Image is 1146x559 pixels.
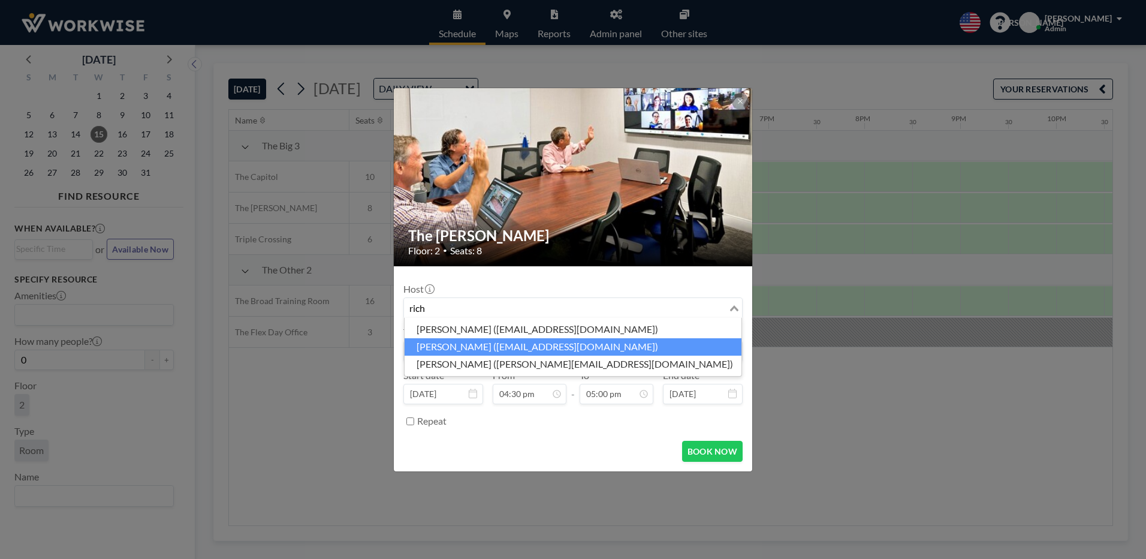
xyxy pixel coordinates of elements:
[571,374,575,400] span: -
[405,321,741,338] li: [PERSON_NAME] ([EMAIL_ADDRESS][DOMAIN_NAME])
[408,245,440,257] span: Floor: 2
[417,415,447,427] label: Repeat
[405,356,741,373] li: [PERSON_NAME] ([PERSON_NAME][EMAIL_ADDRESS][DOMAIN_NAME])
[408,227,739,245] h2: The [PERSON_NAME]
[405,300,727,316] input: Search for option
[404,298,742,318] div: Search for option
[403,369,444,381] label: Start date
[450,245,482,257] span: Seats: 8
[403,326,432,338] label: Title
[682,441,743,462] button: BOOK NOW
[394,42,753,312] img: 537.jpg
[443,246,447,255] span: •
[405,338,741,356] li: [PERSON_NAME] ([EMAIL_ADDRESS][DOMAIN_NAME])
[403,283,433,295] label: Host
